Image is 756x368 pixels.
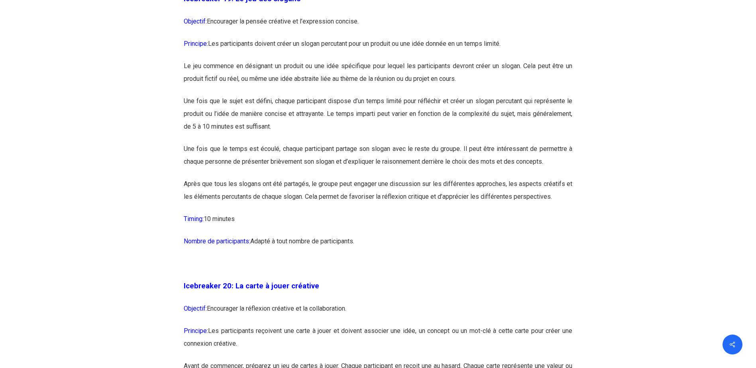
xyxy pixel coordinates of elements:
[184,37,572,60] p: Les participants doivent créer un slogan percutant pour un produit ou une idée donnée en un temps...
[184,213,572,235] p: 10 minutes
[184,18,207,25] span: Objectif:
[184,143,572,178] p: Une fois que le temps est écoulé, chaque participant partage son slogan avec le reste du groupe. ...
[184,325,572,360] p: Les participants reçoivent une carte à jouer et doivent associer une idée, un concept ou un mot-c...
[184,235,572,257] p: Adapté à tout nombre de participants.
[184,15,572,37] p: Encourager la pensée créative et l’expression concise.
[184,60,572,95] p: Le jeu commence en désignant un produit ou une idée spécifique pour lequel les participants devro...
[184,302,572,325] p: Encourager la réflexion créative et la collaboration.
[184,178,572,213] p: Après que tous les slogans ont été partagés, le groupe peut engager une discussion sur les différ...
[184,327,208,335] span: Principe:
[184,215,204,223] span: Timing:
[184,40,208,47] span: Principe:
[184,95,572,143] p: Une fois que le sujet est défini, chaque participant dispose d’un temps limité pour réfléchir et ...
[184,282,319,290] span: Icebreaker 20: La carte à jouer créative
[184,305,207,312] span: Objectif:
[184,237,250,245] span: Nombre de participants:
